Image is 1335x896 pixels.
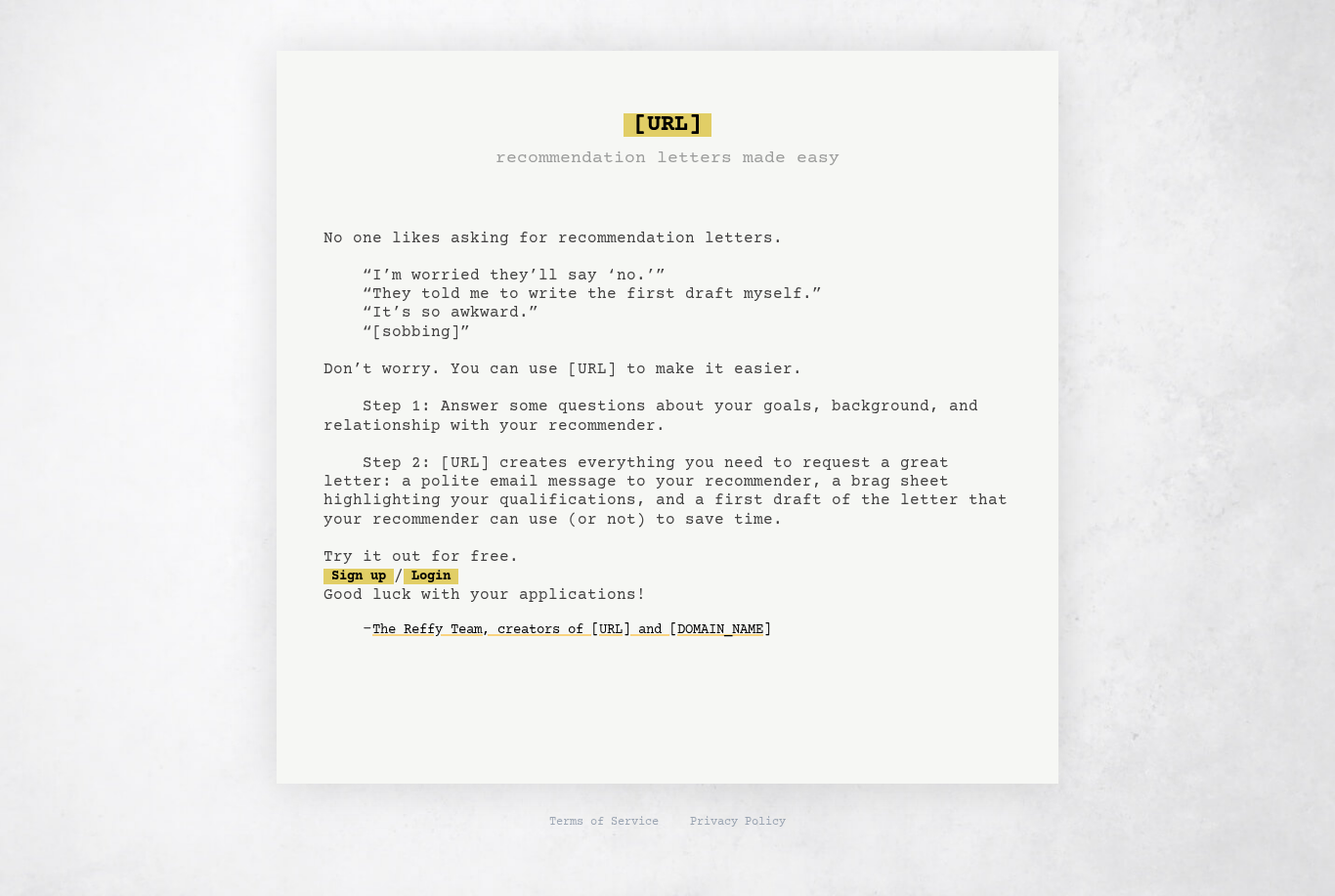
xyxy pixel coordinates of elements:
[372,615,771,646] a: The Reffy Team, creators of [URL] and [DOMAIN_NAME]
[549,815,659,831] a: Terms of Service
[323,569,394,584] a: Sign up
[495,145,840,172] h3: recommendation letters made easy
[363,620,1012,640] div: -
[323,106,1012,678] pre: No one likes asking for recommendation letters. “I’m worried they’ll say ‘no.’” “They told me to ...
[404,569,458,584] a: Login
[624,113,711,137] span: [URL]
[690,815,786,831] a: Privacy Policy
